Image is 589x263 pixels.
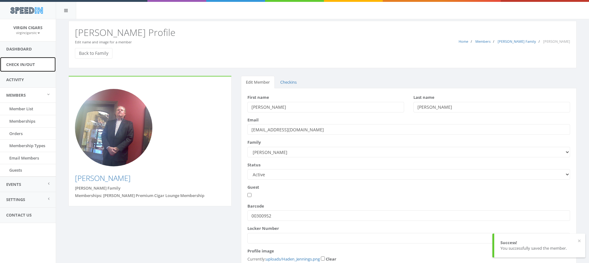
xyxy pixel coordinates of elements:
[266,256,320,262] a: uploads/Haden_Jennings.png
[500,245,579,251] div: You successfully saved the member.
[500,240,579,246] div: Success!
[75,173,131,183] a: [PERSON_NAME]
[459,39,468,44] a: Home
[6,197,25,202] span: Settings
[247,162,260,168] label: Status
[6,212,32,218] span: Contact Us
[75,193,225,199] div: Memberships: [PERSON_NAME] Premium Cigar Lounge Membership
[75,89,152,166] img: Photo
[247,184,259,190] label: Guest
[578,238,581,244] button: ×
[275,76,302,89] a: Checkins
[326,256,336,262] label: Clear
[7,5,46,16] img: speedin_logo.png
[75,48,112,59] a: Back to Family
[247,94,269,100] label: First name
[75,185,225,191] div: [PERSON_NAME] Family
[75,40,132,44] small: Edit name and image for a member
[247,117,259,123] label: Email
[498,39,536,44] a: [PERSON_NAME] Family
[16,31,40,35] small: virgincigarsllc
[75,27,570,37] h2: [PERSON_NAME] Profile
[475,39,491,44] a: Members
[247,139,261,145] label: Family
[241,76,275,89] a: Edit Member
[13,25,42,30] span: Virgin Cigars
[6,92,26,98] span: Members
[16,30,40,35] a: virgincigarsllc
[247,203,264,209] label: Barcode
[6,182,21,187] span: Events
[543,39,570,44] span: [PERSON_NAME]
[247,226,279,231] label: Locker Number
[9,155,39,161] span: Email Members
[247,248,274,254] label: Profile image
[413,94,434,100] label: Last name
